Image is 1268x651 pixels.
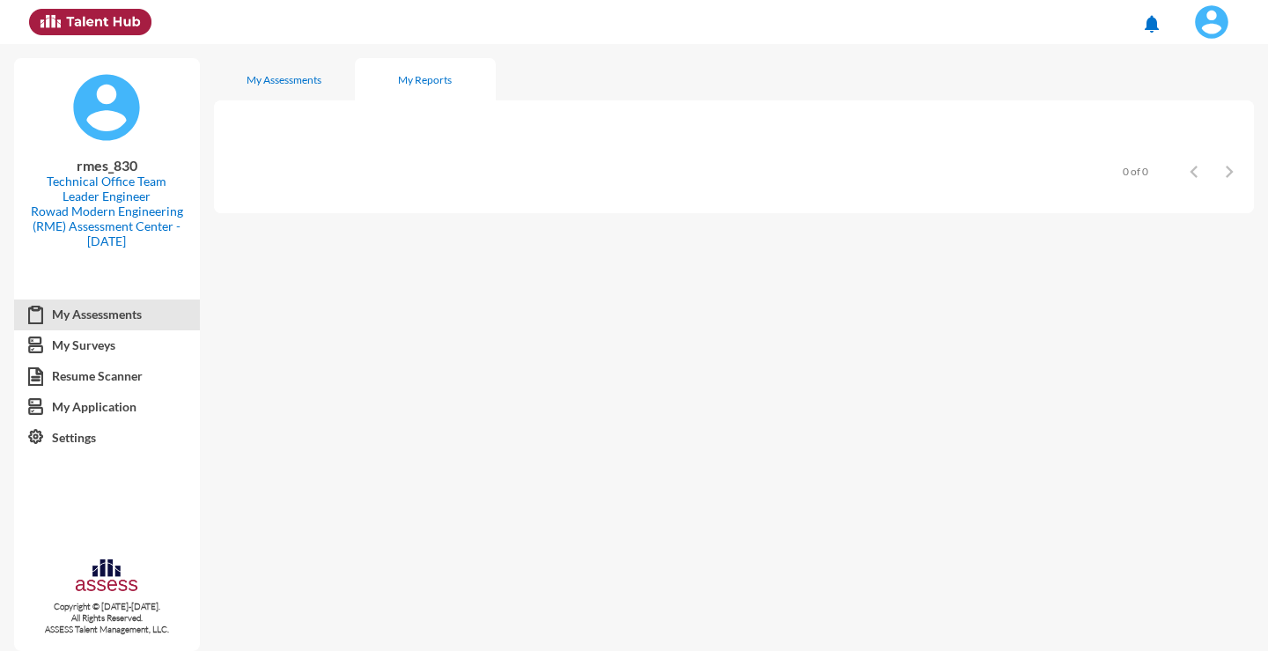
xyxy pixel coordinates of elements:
[14,422,200,454] a: Settings
[14,391,200,423] a: My Application
[28,174,186,203] p: Technical Office Team Leader Engineer
[14,601,200,635] p: Copyright © [DATE]-[DATE]. All Rights Reserved. ASSESS Talent Management, LLC.
[1123,165,1148,178] div: 0 of 0
[398,73,452,86] div: My Reports
[1176,153,1212,189] button: Previous page
[14,329,200,361] a: My Surveys
[28,203,186,248] p: Rowad Modern Engineering (RME) Assessment Center - [DATE]
[71,72,142,143] img: default%20profile%20image.svg
[74,557,139,597] img: assesscompany-logo.png
[1212,153,1247,189] button: Next page
[247,73,321,86] div: My Assessments
[14,299,200,330] a: My Assessments
[14,360,200,392] a: Resume Scanner
[28,157,186,174] p: rmes_830
[1141,13,1162,34] mat-icon: notifications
